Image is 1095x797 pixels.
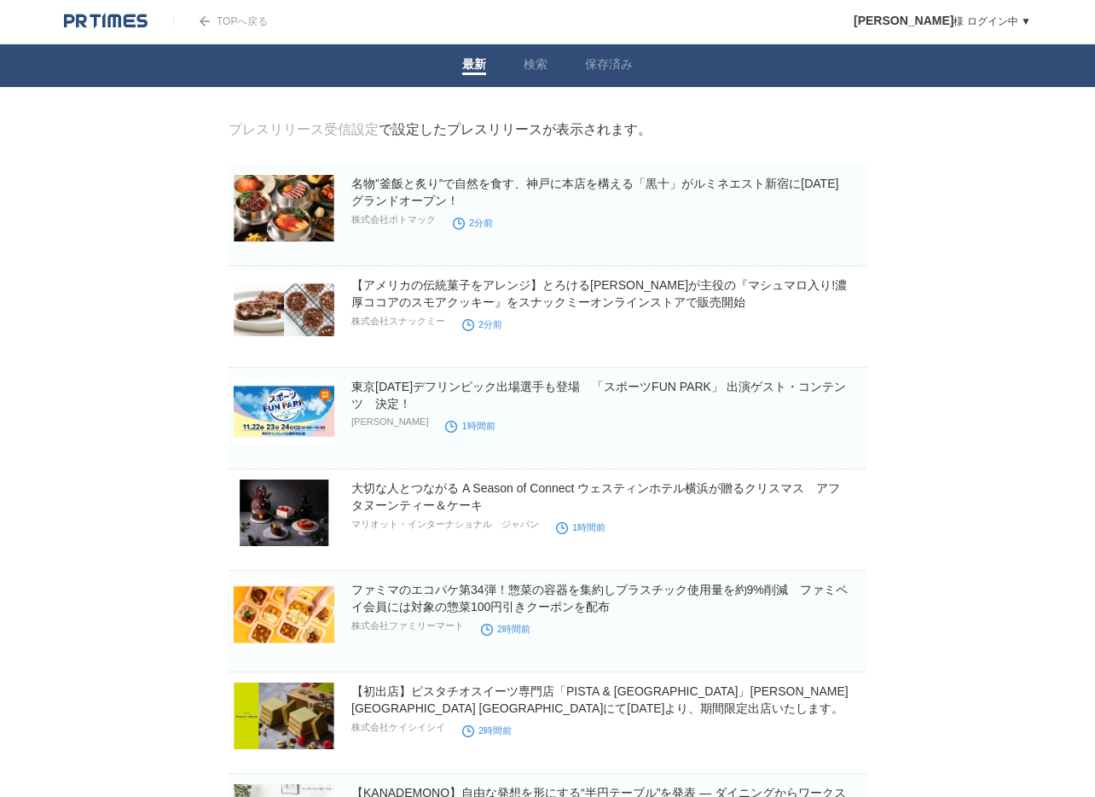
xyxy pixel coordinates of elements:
time: 2時間前 [481,624,530,634]
img: 【初出店】ピスタチオスイーツ専門店「PISTA & TOKYO」千葉県 柏髙島屋にて10月22日より、期間限定出店いたします。 [234,683,334,749]
p: 株式会社ファミリーマート [351,620,464,632]
a: 名物”釜飯と炙り”で自然を食す、神戸に本店を構える「黒十」がルミネエスト新宿に[DATE]グランドオープン！ [351,177,838,207]
img: 大切な人とつながる A Season of Connect ウェスティンホテル横浜が贈るクリスマス アフタヌーンティー＆ケーキ [234,480,334,546]
img: logo.png [64,13,148,30]
p: 株式会社ケイシイシイ [351,721,445,734]
time: 1時間前 [445,421,495,431]
a: 検索 [524,57,547,75]
time: 2時間前 [462,725,512,736]
img: arrow.png [200,16,210,26]
p: マリオット・インターナショナル ジャパン [351,518,539,531]
time: 2分前 [462,319,502,329]
a: 【初出店】ピスタチオスイーツ専門店「PISTA & [GEOGRAPHIC_DATA]」[PERSON_NAME][GEOGRAPHIC_DATA] [GEOGRAPHIC_DATA]にて[DA... [351,684,849,715]
span: [PERSON_NAME] [854,14,953,27]
a: ファミマのエコパケ第34弾！惣菜の容器を集約しプラスチック使用量を約9%削減 ファミペイ会員には対象の惣菜100円引きクーポンを配布 [351,583,848,614]
a: 【アメリカの伝統菓子をアレンジ】とろける[PERSON_NAME]が主役の『マシュマロ入り!濃厚ココアのスモアクッキー』をスナックミーオンラインストアで販売開始 [351,278,847,309]
a: プレスリリース受信設定 [229,122,379,137]
p: [PERSON_NAME] [351,416,428,427]
img: 名物”釜飯と炙り”で自然を食す、神戸に本店を構える「黒十」がルミネエスト新宿に11/1（土）グランドオープン！ [234,175,334,241]
a: 東京[DATE]デフリンピック出場選手も登場 「スポーツFUN PARK」 出演ゲスト・コンテンツ 決定！ [351,380,846,410]
p: 株式会社スナックミー [351,315,445,328]
p: 株式会社ポトマック [351,213,436,226]
img: ファミマのエコパケ第34弾！惣菜の容器を集約しプラスチック使用量を約9%削減 ファミペイ会員には対象の惣菜100円引きクーポンを配布 [234,581,334,648]
a: [PERSON_NAME]様 ログイン中 ▼ [854,15,1031,27]
img: 【アメリカの伝統菓子をアレンジ】とろけるマシュマロが主役の『マシュマロ入り!濃厚ココアのスモアクッキー』をスナックミーオンラインストアで販売開始 [234,276,334,343]
img: 東京２０２５デフリンピック出場選手も登場 「スポーツFUN PARK」 出演ゲスト・コンテンツ 決定！ [234,378,334,445]
a: 大切な人とつながる A Season of Connect ウェスティンホテル横浜が贈るクリスマス アフタヌーンティー＆ケーキ [351,481,840,512]
div: で設定したプレスリリースが表示されます。 [229,121,652,139]
a: TOPへ戻る [173,15,268,27]
time: 2分前 [453,218,493,228]
time: 1時間前 [556,522,605,532]
a: 保存済み [585,57,633,75]
a: 最新 [462,57,486,75]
